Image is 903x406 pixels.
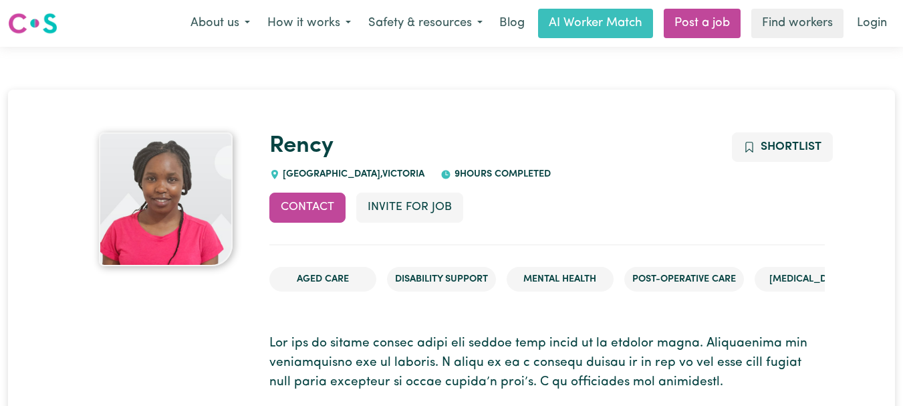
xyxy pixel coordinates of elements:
[269,267,376,292] li: Aged Care
[451,169,551,179] span: 9 hours completed
[79,132,253,266] a: Rency 's profile picture'
[849,9,895,38] a: Login
[8,11,57,35] img: Careseekers logo
[360,9,491,37] button: Safety & resources
[755,267,862,292] li: [MEDICAL_DATA]
[259,9,360,37] button: How it works
[761,141,821,153] span: Shortlist
[732,132,833,162] button: Add to shortlist
[269,193,346,222] button: Contact
[664,9,741,38] a: Post a job
[624,267,744,292] li: Post-operative care
[507,267,614,292] li: Mental Health
[751,9,844,38] a: Find workers
[269,134,334,158] a: Rency
[387,267,496,292] li: Disability Support
[8,8,57,39] a: Careseekers logo
[99,132,233,266] img: Rency
[182,9,259,37] button: About us
[356,193,463,222] button: Invite for Job
[491,9,533,38] a: Blog
[538,9,653,38] a: AI Worker Match
[280,169,425,179] span: [GEOGRAPHIC_DATA] , Victoria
